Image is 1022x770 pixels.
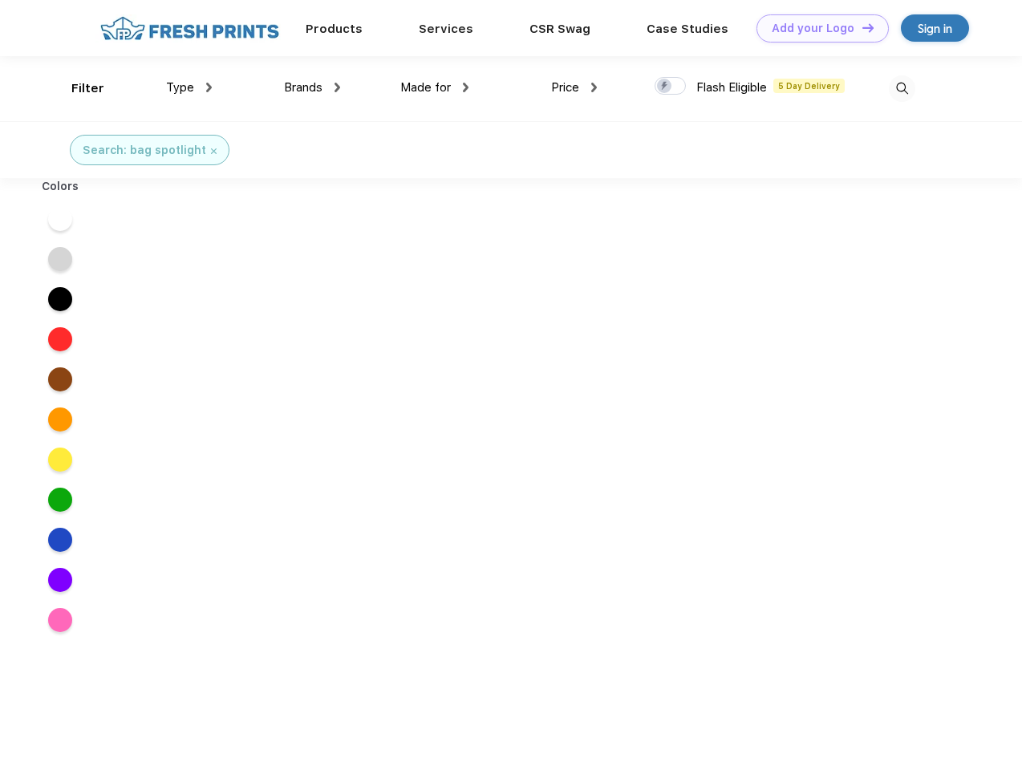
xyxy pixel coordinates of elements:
[862,23,874,32] img: DT
[306,22,363,36] a: Products
[901,14,969,42] a: Sign in
[71,79,104,98] div: Filter
[591,83,597,92] img: dropdown.png
[889,75,915,102] img: desktop_search.svg
[83,142,206,159] div: Search: bag spotlight
[211,148,217,154] img: filter_cancel.svg
[551,80,579,95] span: Price
[166,80,194,95] span: Type
[206,83,212,92] img: dropdown.png
[284,80,322,95] span: Brands
[30,178,91,195] div: Colors
[95,14,284,43] img: fo%20logo%202.webp
[463,83,468,92] img: dropdown.png
[772,22,854,35] div: Add your Logo
[918,19,952,38] div: Sign in
[335,83,340,92] img: dropdown.png
[696,80,767,95] span: Flash Eligible
[400,80,451,95] span: Made for
[773,79,845,93] span: 5 Day Delivery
